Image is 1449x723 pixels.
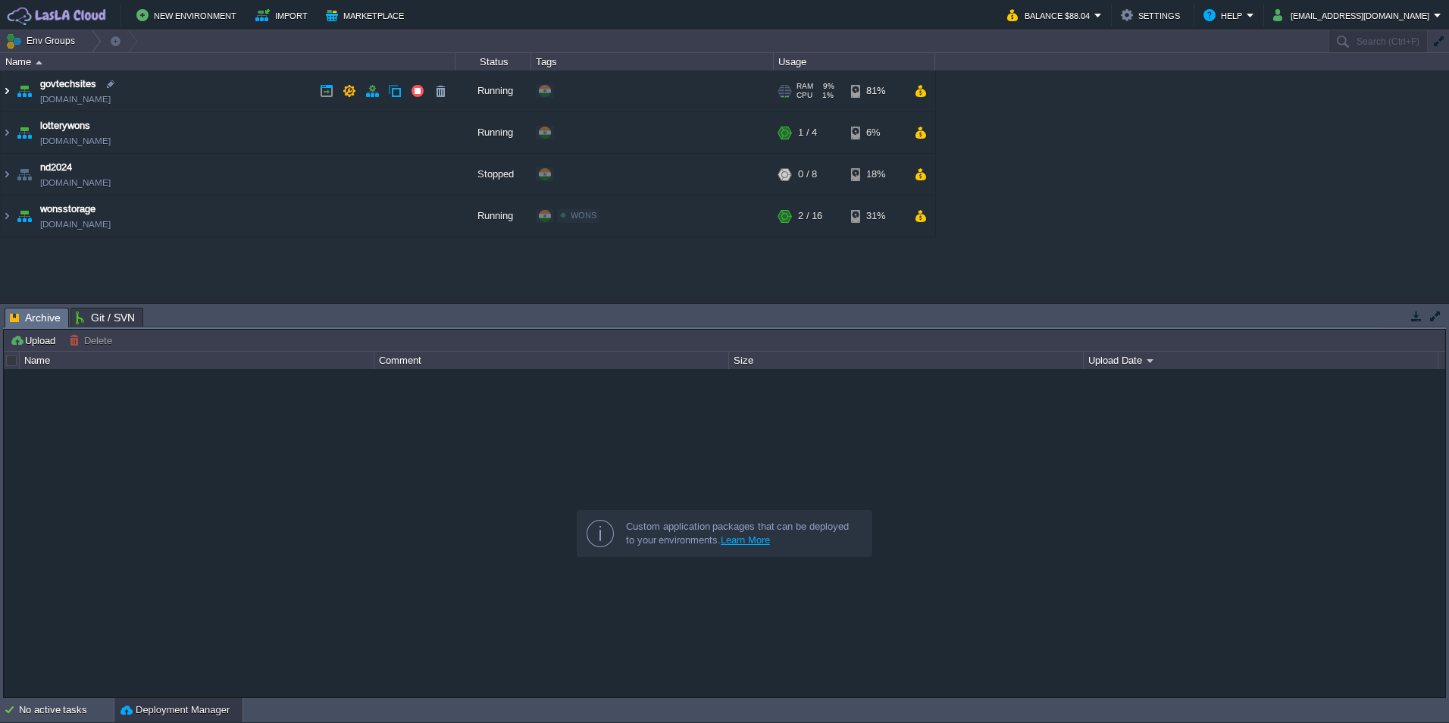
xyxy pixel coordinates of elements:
[10,308,61,327] span: Archive
[5,6,108,25] img: LasLA Cloud
[40,175,111,190] a: [DOMAIN_NAME]
[136,6,241,24] button: New Environment
[255,6,312,24] button: Import
[5,30,80,52] button: Env Groups
[20,352,374,369] div: Name
[19,698,114,722] div: No active tasks
[851,112,900,153] div: 6%
[798,154,817,195] div: 0 / 8
[1,154,13,195] img: AMDAwAAAACH5BAEAAAAALAAAAAABAAEAAAICRAEAOw==
[798,196,822,236] div: 2 / 16
[1,70,13,111] img: AMDAwAAAACH5BAEAAAAALAAAAAABAAEAAAICRAEAOw==
[1121,6,1185,24] button: Settings
[40,77,96,92] a: govtechsites
[851,70,900,111] div: 81%
[1084,352,1438,369] div: Upload Date
[40,118,90,133] a: lotterywons
[626,520,859,547] div: Custom application packages that can be deployed to your environments.
[532,53,773,70] div: Tags
[14,196,35,236] img: AMDAwAAAACH5BAEAAAAALAAAAAABAAEAAAICRAEAOw==
[455,196,531,236] div: Running
[36,61,42,64] img: AMDAwAAAACH5BAEAAAAALAAAAAABAAEAAAICRAEAOw==
[76,308,135,327] span: Git / SVN
[40,160,72,175] a: nd2024
[456,53,530,70] div: Status
[851,154,900,195] div: 18%
[571,211,596,220] span: WONS
[1203,6,1247,24] button: Help
[775,53,934,70] div: Usage
[40,217,111,232] a: [DOMAIN_NAME]
[721,534,770,546] a: Learn More
[2,53,455,70] div: Name
[40,92,111,107] a: [DOMAIN_NAME]
[40,202,95,217] a: wonsstorage
[375,352,728,369] div: Comment
[851,196,900,236] div: 31%
[455,154,531,195] div: Stopped
[819,82,834,91] span: 9%
[818,91,834,100] span: 1%
[14,154,35,195] img: AMDAwAAAACH5BAEAAAAALAAAAAABAAEAAAICRAEAOw==
[1007,6,1094,24] button: Balance $88.04
[796,91,812,100] span: CPU
[69,333,117,347] button: Delete
[1273,6,1434,24] button: [EMAIL_ADDRESS][DOMAIN_NAME]
[455,112,531,153] div: Running
[796,82,813,91] span: RAM
[326,6,408,24] button: Marketplace
[730,352,1083,369] div: Size
[10,333,60,347] button: Upload
[14,70,35,111] img: AMDAwAAAACH5BAEAAAAALAAAAAABAAEAAAICRAEAOw==
[14,112,35,153] img: AMDAwAAAACH5BAEAAAAALAAAAAABAAEAAAICRAEAOw==
[40,133,111,149] a: [DOMAIN_NAME]
[120,703,230,718] button: Deployment Manager
[798,112,817,153] div: 1 / 4
[1,196,13,236] img: AMDAwAAAACH5BAEAAAAALAAAAAABAAEAAAICRAEAOw==
[1,112,13,153] img: AMDAwAAAACH5BAEAAAAALAAAAAABAAEAAAICRAEAOw==
[455,70,531,111] div: Running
